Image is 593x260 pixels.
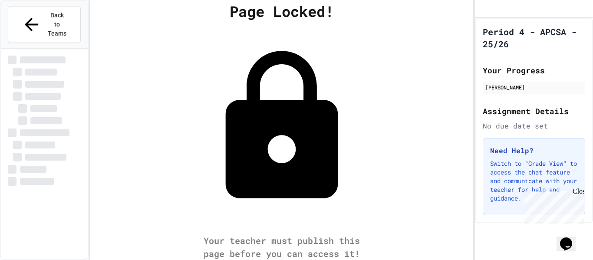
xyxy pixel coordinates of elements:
iframe: chat widget [521,188,584,224]
h2: Assignment Details [483,105,585,117]
p: Switch to "Grade View" to access the chat feature and communicate with your teacher for help and ... [490,159,578,203]
div: [PERSON_NAME] [485,83,583,91]
iframe: chat widget [557,225,584,251]
h1: Period 4 - APCSA - 25/26 [483,26,585,50]
h2: Your Progress [483,64,585,76]
h3: Need Help? [490,145,578,156]
button: Back to Teams [8,6,81,43]
span: Back to Teams [47,11,67,38]
div: No due date set [483,121,585,131]
div: Chat with us now!Close [3,3,60,55]
div: Your teacher must publish this page before you can access it! [195,234,369,260]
